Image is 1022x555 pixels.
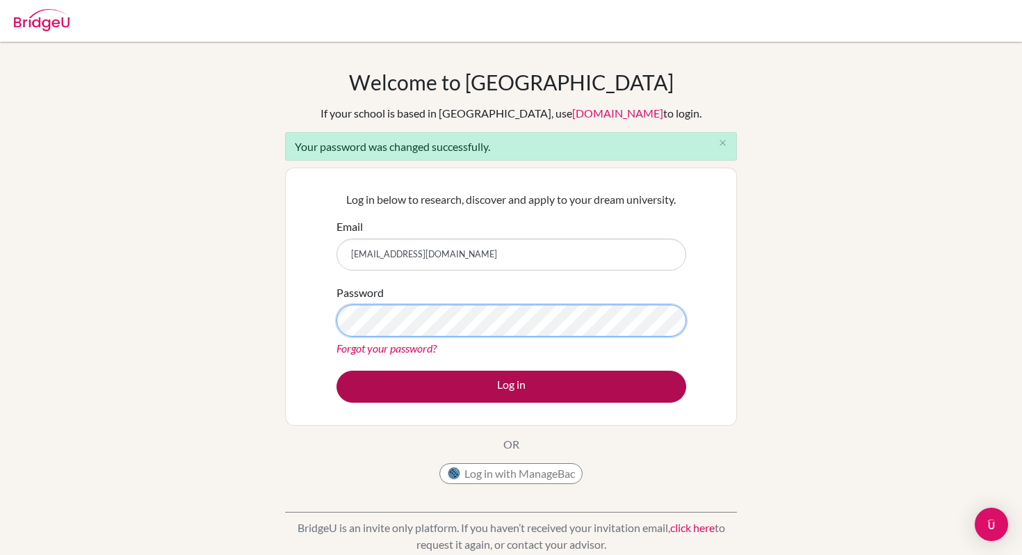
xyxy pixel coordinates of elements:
a: Forgot your password? [336,341,437,355]
a: [DOMAIN_NAME] [572,106,663,120]
button: Log in [336,371,686,403]
i: close [717,138,728,148]
div: If your school is based in [GEOGRAPHIC_DATA], use to login. [321,105,701,122]
label: Email [336,218,363,235]
a: click here [670,521,715,534]
div: Your password was changed successfully. [285,132,737,161]
button: Close [708,133,736,154]
p: BridgeU is an invite only platform. If you haven’t received your invitation email, to request it ... [285,520,737,553]
img: Bridge-U [14,9,70,31]
div: Open Intercom Messenger [975,508,1008,541]
label: Password [336,284,384,301]
p: OR [503,436,519,453]
h1: Welcome to [GEOGRAPHIC_DATA] [349,70,674,95]
button: Log in with ManageBac [439,463,583,484]
p: Log in below to research, discover and apply to your dream university. [336,191,686,208]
